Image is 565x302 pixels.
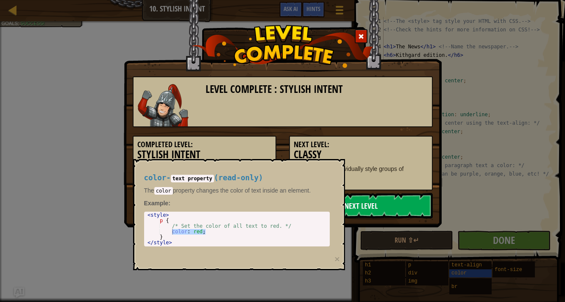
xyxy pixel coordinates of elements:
span: color [144,173,167,182]
h4: - ( ) [144,174,330,182]
button: × [334,254,340,263]
h3: Level Complete : Stylish Intent [206,84,428,95]
h5: Completed Level: [137,140,272,149]
span: read-only [218,173,259,182]
img: samurai.png [138,84,189,126]
code: text property [171,175,214,182]
code: color [154,187,173,195]
span: Example [144,200,169,207]
p: The property changes the color of text inside an element. [144,186,330,195]
img: level_complete.png [192,25,373,68]
h3: Stylish Intent [137,149,272,160]
a: Back to Map [133,193,276,218]
a: Next Level [289,193,433,218]
h5: Next Level: [294,140,428,149]
p: Get classy and individually style groups of elements! [294,165,428,182]
h3: Classy [294,149,428,160]
strong: : [144,200,170,207]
